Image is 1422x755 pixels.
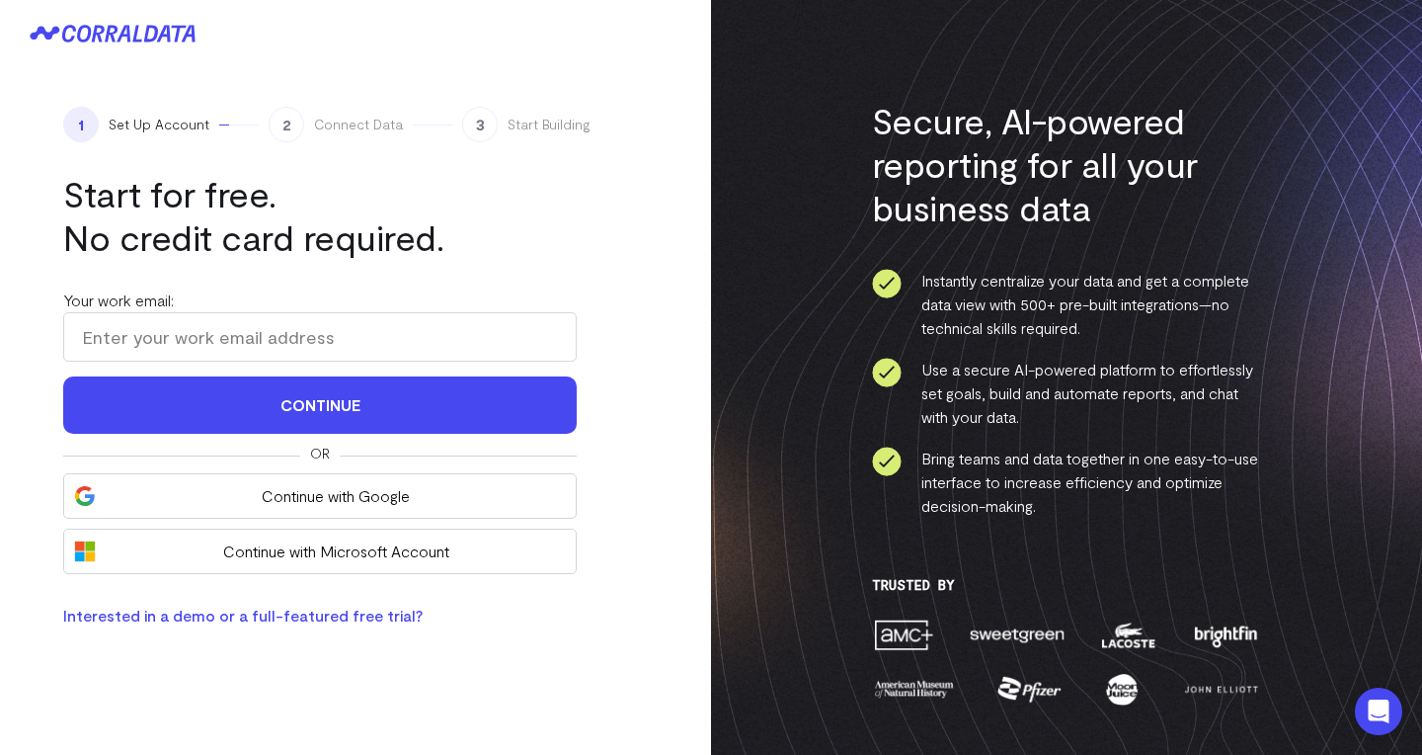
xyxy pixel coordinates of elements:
[872,358,1262,429] li: Use a secure AI-powered platform to effortlessly set goals, build and automate reports, and chat ...
[106,540,566,563] span: Continue with Microsoft Account
[63,377,577,434] button: Continue
[63,172,577,259] h1: Start for free. No credit card required.
[872,577,1262,593] h3: Trusted By
[269,107,304,142] span: 2
[310,444,330,463] span: Or
[872,269,1262,340] li: Instantly centralize your data and get a complete data view with 500+ pre-built integrations—no t...
[63,473,577,519] button: Continue with Google
[63,291,174,309] label: Your work email:
[63,312,577,362] input: Enter your work email address
[872,99,1262,229] h3: Secure, AI-powered reporting for all your business data
[63,529,577,574] button: Continue with Microsoft Account
[63,107,99,142] span: 1
[314,115,403,134] span: Connect Data
[106,484,566,508] span: Continue with Google
[872,447,1262,518] li: Bring teams and data together in one easy-to-use interface to increase efficiency and optimize de...
[63,606,423,625] a: Interested in a demo or a full-featured free trial?
[508,115,591,134] span: Start Building
[109,115,209,134] span: Set Up Account
[1355,688,1402,735] div: Open Intercom Messenger
[462,107,498,142] span: 3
